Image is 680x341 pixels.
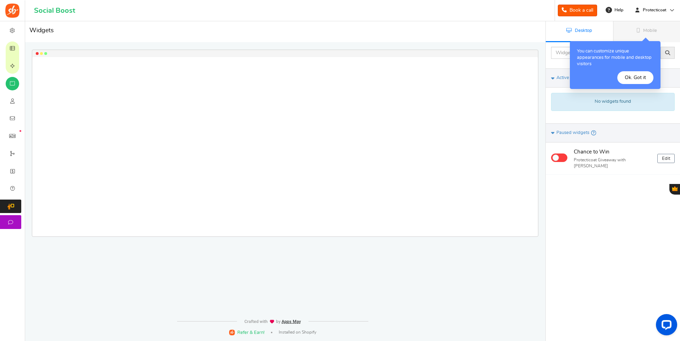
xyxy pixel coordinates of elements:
h1: Widgets [25,25,545,37]
span: | [271,332,272,333]
span: Mobile [643,28,657,33]
a: Desktop [546,21,613,42]
span: Widget is not showing on your website. NOTE: Campaign may be active [591,129,596,137]
span: Gratisfaction [672,186,678,191]
input: Widget Name or Campaign Name [551,47,661,59]
p: Protecticoat Giveaway with [PERSON_NAME] [574,157,652,169]
button: Gratisfaction [669,184,680,195]
a: Paused widgets [546,123,680,142]
a: Active Widgets [546,68,680,88]
span: Installed on Shopify [279,329,316,335]
em: New [19,130,21,132]
iframe: LiveChat chat widget [650,311,680,341]
a: Edit [657,154,675,163]
a: Help [603,4,627,16]
img: img-footer.webp [244,319,301,324]
span: Paused widgets [556,130,589,136]
p: You can customize unique appearances for mobile and desktop visitors [577,48,653,68]
a: Refer & Earn! [229,329,265,336]
img: Social Boost [5,4,19,18]
div: Widget activated [551,153,568,164]
button: Ok. Got it [617,71,653,84]
h4: Chance to Win [574,148,652,157]
div: No widgets found [551,93,675,111]
span: Active Widgets [556,75,588,81]
span: Help [613,7,623,13]
a: Book a call [558,5,597,16]
h1: Social Boost [34,7,75,15]
span: Desktop [575,28,592,33]
span: Protecticoat [640,7,669,13]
